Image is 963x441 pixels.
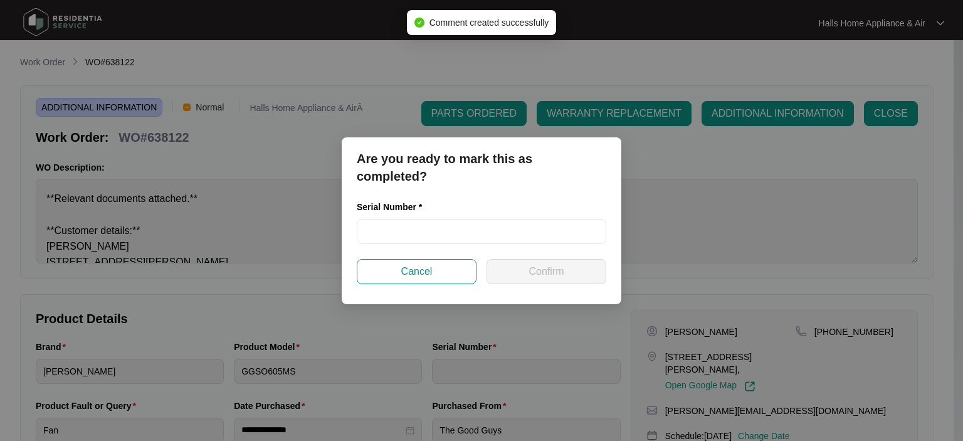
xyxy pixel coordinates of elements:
p: completed? [357,167,606,185]
p: Are you ready to mark this as [357,150,606,167]
span: Comment created successfully [429,18,549,28]
label: Serial Number * [357,201,431,213]
button: Confirm [487,259,606,284]
span: check-circle [414,18,424,28]
button: Cancel [357,259,476,284]
span: Cancel [401,264,433,279]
